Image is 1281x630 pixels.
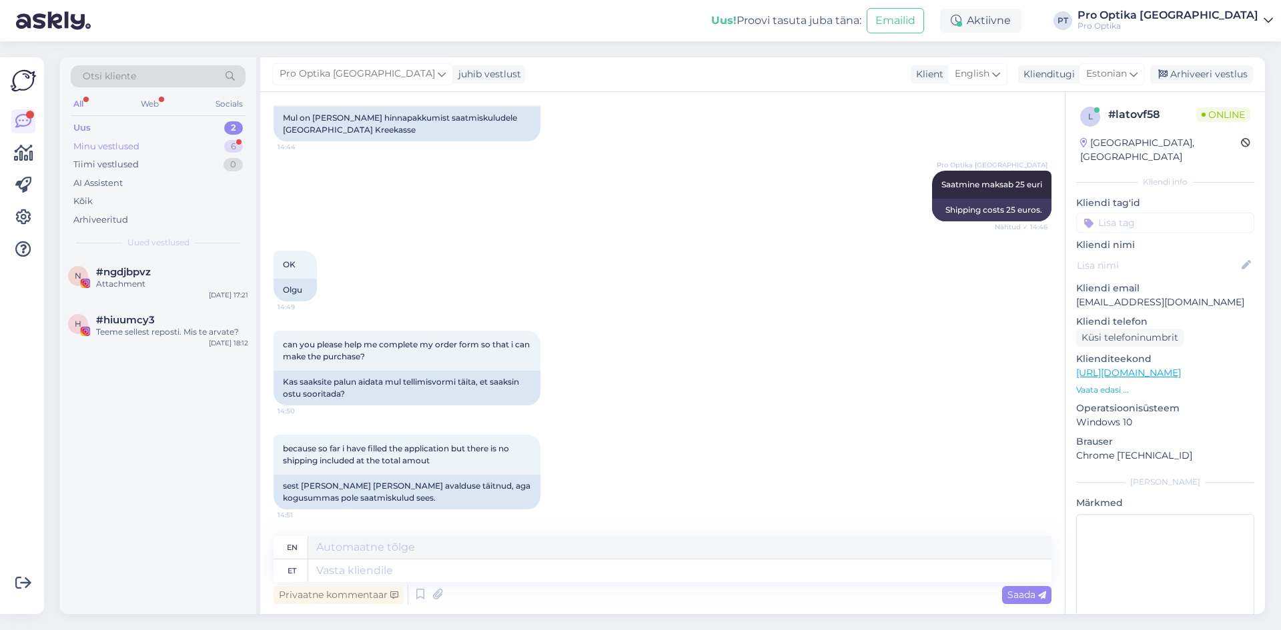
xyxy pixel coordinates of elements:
p: Märkmed [1076,496,1254,510]
div: PT [1053,11,1072,30]
p: Chrome [TECHNICAL_ID] [1076,449,1254,463]
div: Küsi telefoninumbrit [1076,329,1184,347]
div: 0 [224,158,243,171]
span: 14:50 [278,406,328,416]
span: Saada [1007,589,1046,601]
p: Brauser [1076,435,1254,449]
span: l [1088,111,1093,121]
span: Uued vestlused [127,237,189,249]
span: Otsi kliente [83,69,136,83]
div: Privaatne kommentaar [274,586,404,604]
span: Pro Optika [GEOGRAPHIC_DATA] [937,160,1047,170]
div: # latovf58 [1108,107,1196,123]
div: Attachment [96,278,248,290]
span: Online [1196,107,1250,122]
span: Nähtud ✓ 14:46 [995,222,1047,232]
span: because so far i have filled the application but there is no shipping included at the total amout [283,443,511,465]
p: [EMAIL_ADDRESS][DOMAIN_NAME] [1076,295,1254,309]
p: Operatsioonisüsteem [1076,401,1254,415]
p: Kliendi nimi [1076,238,1254,252]
span: Estonian [1086,67,1127,81]
div: Kõik [73,195,93,208]
div: sest [PERSON_NAME] [PERSON_NAME] avalduse täitnud, aga kogusummas pole saatmiskulud sees. [274,475,540,509]
p: Kliendi email [1076,281,1254,295]
span: English [955,67,989,81]
div: Proovi tasuta juba täna: [711,13,861,29]
span: OK [283,259,296,269]
div: [DATE] 17:21 [209,290,248,300]
div: Mul on [PERSON_NAME] hinnapakkumist saatmiskuludele [GEOGRAPHIC_DATA] Kreekasse [274,107,540,141]
div: Kas saaksite palun aidata mul tellimisvormi täita, et saaksin ostu sooritada? [274,371,540,405]
span: #ngdjbpvz [96,266,151,278]
div: Pro Optika [GEOGRAPHIC_DATA] [1078,10,1258,21]
div: Arhiveeritud [73,213,128,227]
div: [PERSON_NAME] [1076,476,1254,488]
div: Arhiveeri vestlus [1150,65,1253,83]
span: Saatmine maksab 25 euri [941,179,1042,189]
div: 2 [224,121,243,135]
p: Kliendi tag'id [1076,196,1254,210]
p: Vaata edasi ... [1076,384,1254,396]
div: 6 [224,140,243,153]
b: Uus! [711,14,737,27]
div: Kliendi info [1076,176,1254,188]
div: [GEOGRAPHIC_DATA], [GEOGRAPHIC_DATA] [1080,136,1241,164]
div: Aktiivne [940,9,1021,33]
div: Shipping costs 25 euros. [932,199,1051,221]
div: [DATE] 18:12 [209,338,248,348]
span: 14:44 [278,142,328,152]
div: Teeme sellest reposti. Mis te arvate? [96,326,248,338]
span: n [75,271,81,281]
p: Kliendi telefon [1076,315,1254,329]
span: 14:49 [278,302,328,312]
div: Web [138,95,161,113]
div: Klienditugi [1018,67,1075,81]
input: Lisa nimi [1077,258,1239,273]
div: AI Assistent [73,177,123,190]
p: Windows 10 [1076,415,1254,429]
div: juhib vestlust [453,67,521,81]
a: [URL][DOMAIN_NAME] [1076,367,1181,379]
span: 14:51 [278,510,328,520]
img: Askly Logo [11,68,36,93]
div: en [287,536,298,559]
span: h [75,319,81,329]
p: Klienditeekond [1076,352,1254,366]
a: Pro Optika [GEOGRAPHIC_DATA]Pro Optika [1078,10,1273,31]
div: Olgu [274,279,317,301]
div: Minu vestlused [73,140,139,153]
div: Tiimi vestlused [73,158,139,171]
div: Socials [213,95,246,113]
div: All [71,95,86,113]
span: #hiuumcy3 [96,314,155,326]
div: Uus [73,121,91,135]
div: Klient [911,67,943,81]
input: Lisa tag [1076,213,1254,233]
div: et [288,559,296,582]
div: Pro Optika [1078,21,1258,31]
span: can you please help me complete my order form so that i can make the purchase? [283,339,532,361]
button: Emailid [867,8,924,33]
span: Pro Optika [GEOGRAPHIC_DATA] [280,67,435,81]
